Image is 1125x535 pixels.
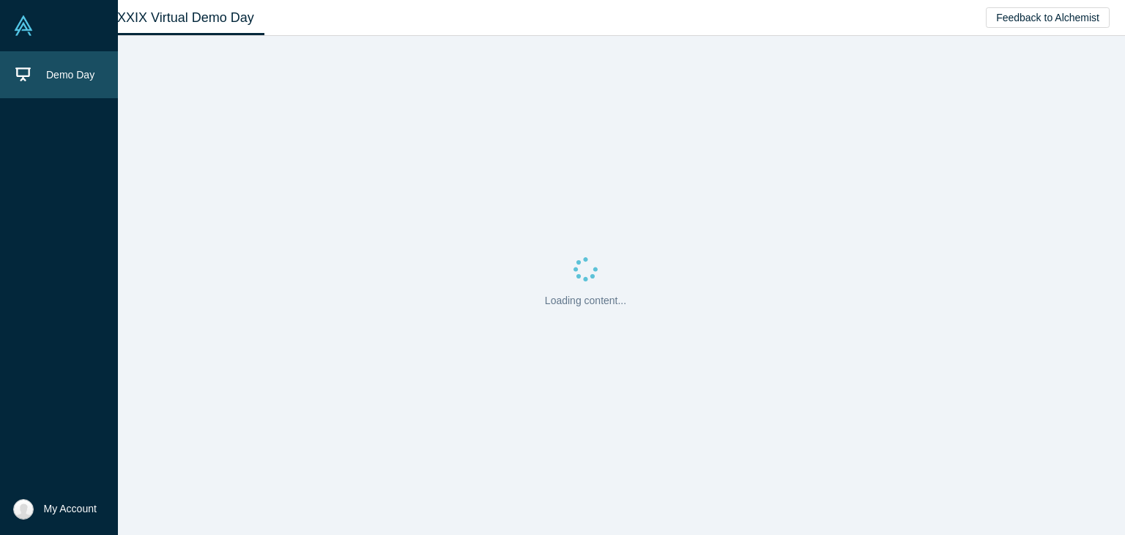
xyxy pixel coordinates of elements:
[13,499,97,520] button: My Account
[13,15,34,36] img: Alchemist Vault Logo
[46,69,94,81] span: Demo Day
[986,7,1110,28] button: Feedback to Alchemist
[13,499,34,520] img: Laert Davtyan's Account
[62,1,264,35] a: Class XXXIX Virtual Demo Day
[545,293,626,309] p: Loading content...
[44,501,97,517] span: My Account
